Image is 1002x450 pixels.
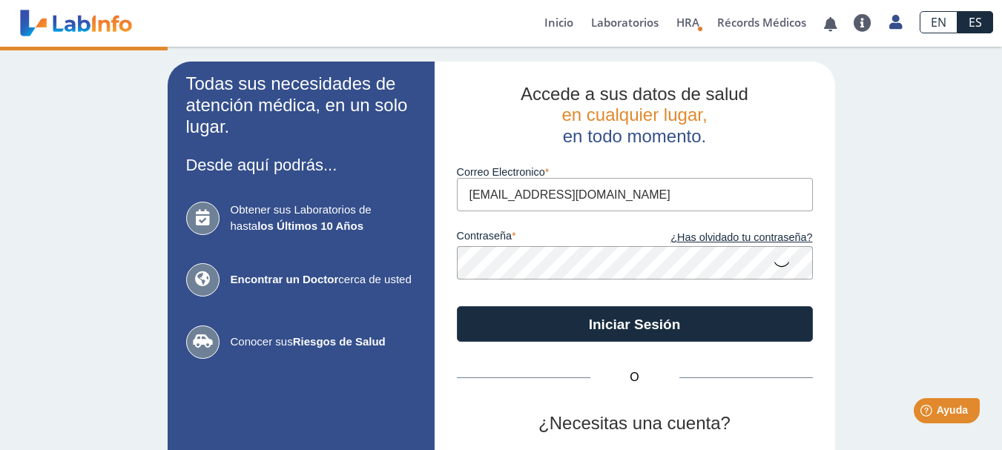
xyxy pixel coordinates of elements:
b: Encontrar un Doctor [231,273,339,285]
span: cerca de usted [231,271,416,288]
label: Correo Electronico [457,166,813,178]
iframe: Help widget launcher [870,392,986,434]
h2: Todas sus necesidades de atención médica, en un solo lugar. [186,73,416,137]
span: Obtener sus Laboratorios de hasta [231,202,416,235]
h3: Desde aquí podrás... [186,156,416,174]
span: en todo momento. [563,126,706,146]
b: Riesgos de Salud [293,335,386,348]
span: Accede a sus datos de salud [521,84,748,104]
a: ¿Has olvidado tu contraseña? [635,230,813,246]
a: EN [920,11,957,33]
button: Iniciar Sesión [457,306,813,342]
h2: ¿Necesitas una cuenta? [457,413,813,434]
a: ES [957,11,993,33]
span: HRA [676,15,699,30]
span: en cualquier lugar, [561,105,707,125]
span: O [590,368,679,386]
label: contraseña [457,230,635,246]
b: los Últimos 10 Años [257,219,363,232]
span: Conocer sus [231,334,416,351]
